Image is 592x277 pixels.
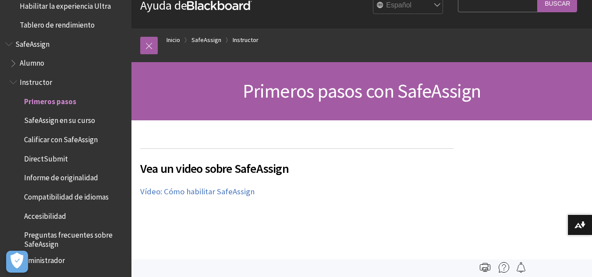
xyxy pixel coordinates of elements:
span: SafeAssign [15,37,50,49]
span: Accesibilidad [24,209,66,221]
span: DirectSubmit [24,151,68,163]
a: Vídeo: Cómo habilitar SafeAssign [140,186,255,197]
nav: Book outline for Blackboard SafeAssign [5,37,126,267]
a: Inicio [167,35,180,46]
span: Primeros pasos [24,94,76,106]
img: Print [480,262,490,273]
span: Tablero de rendimiento [20,18,95,29]
span: Informe de originalidad [24,171,98,182]
span: Compatibilidad de idiomas [24,189,109,201]
span: Calificar con SafeAssign [24,132,98,144]
h2: Vea un video sobre SafeAssign [140,148,454,178]
span: Alumno [20,56,44,68]
strong: Blackboard [187,1,252,10]
img: More help [499,262,509,273]
button: Abrir preferencias [6,251,28,273]
img: Follow this page [516,262,526,273]
span: Primeros pasos con SafeAssign [243,79,481,103]
a: Instructor [233,35,259,46]
span: Instructor [20,75,52,87]
span: Administrador [20,253,65,265]
span: Preguntas frecuentes sobre SafeAssign [24,228,125,249]
span: SafeAssign en su curso [24,113,95,125]
a: SafeAssign [191,35,221,46]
